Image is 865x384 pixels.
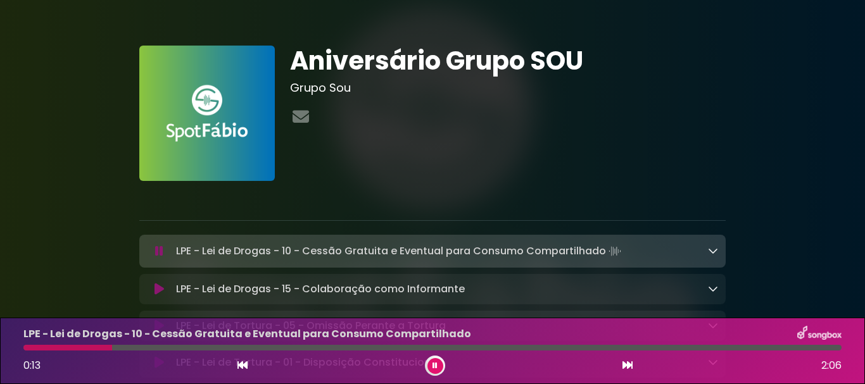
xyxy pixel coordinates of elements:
[606,242,624,260] img: waveform4.gif
[176,242,624,260] p: LPE - Lei de Drogas - 10 - Cessão Gratuita e Eventual para Consumo Compartilhado
[139,46,275,181] img: FAnVhLgaRSStWruMDZa6
[23,358,41,373] span: 0:13
[797,326,842,342] img: songbox-logo-white.png
[176,282,465,297] p: LPE - Lei de Drogas - 15 - Colaboração como Informante
[821,358,842,373] span: 2:06
[23,326,471,342] p: LPE - Lei de Drogas - 10 - Cessão Gratuita e Eventual para Consumo Compartilhado
[290,46,726,76] h1: Aniversário Grupo SOU
[290,81,726,95] h3: Grupo Sou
